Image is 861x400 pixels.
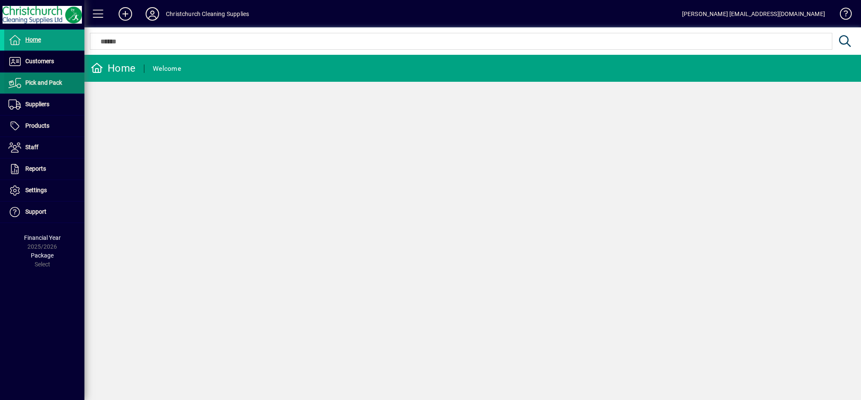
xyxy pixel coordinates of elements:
a: Customers [4,51,84,72]
div: Welcome [153,62,181,75]
span: Suppliers [25,101,49,107]
a: Suppliers [4,94,84,115]
a: Knowledge Base [834,2,850,29]
span: Pick and Pack [25,79,62,86]
button: Add [112,6,139,21]
a: Products [4,115,84,137]
span: Financial Year [24,234,61,241]
a: Support [4,201,84,223]
a: Settings [4,180,84,201]
button: Profile [139,6,166,21]
div: Home [91,62,135,75]
div: [PERSON_NAME] [EMAIL_ADDRESS][DOMAIN_NAME] [682,7,825,21]
span: Staff [25,144,38,150]
div: Christchurch Cleaning Supplies [166,7,249,21]
span: Reports [25,165,46,172]
a: Pick and Pack [4,72,84,94]
span: Products [25,122,49,129]
a: Reports [4,158,84,180]
span: Home [25,36,41,43]
span: Support [25,208,46,215]
a: Staff [4,137,84,158]
span: Package [31,252,54,259]
span: Customers [25,58,54,64]
span: Settings [25,187,47,193]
